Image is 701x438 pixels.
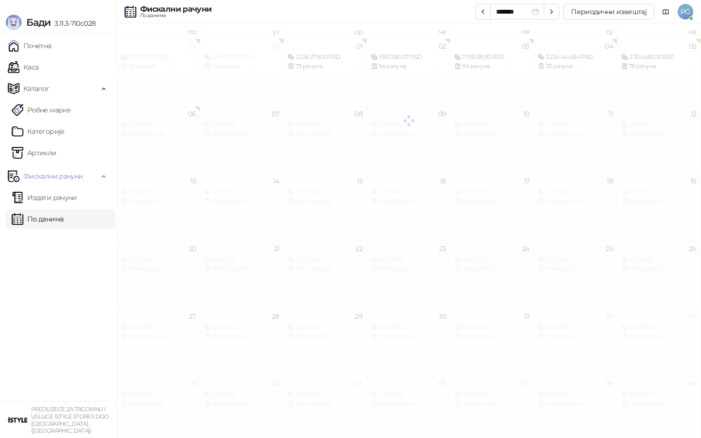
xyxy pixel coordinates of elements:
[563,4,654,19] button: Периодични извештај
[8,36,52,55] a: Почетна
[23,166,83,186] span: Фискални рачуни
[678,4,693,19] span: PG
[51,19,95,28] span: 3.11.3-710c028
[8,57,38,77] a: Каса
[6,15,21,30] img: Logo
[31,406,109,434] small: PREDUZEĆE ZA TRGOVINU I USLUGE ISTYLE STORES DOO [GEOGRAPHIC_DATA] ([GEOGRAPHIC_DATA])
[12,100,71,120] a: Робне марке
[12,122,65,141] a: Категорије
[8,410,27,430] img: 64x64-companyLogo-77b92cf4-9946-4f36-9751-bf7bb5fd2c7d.png
[12,143,56,163] a: ArtikliАртикли
[140,13,211,18] div: По данима
[23,79,50,98] span: Каталог
[12,209,63,229] a: По данима
[26,17,51,28] span: Бади
[658,4,674,19] a: Документација
[140,5,211,13] div: Фискални рачуни
[12,188,77,207] a: Издати рачуни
